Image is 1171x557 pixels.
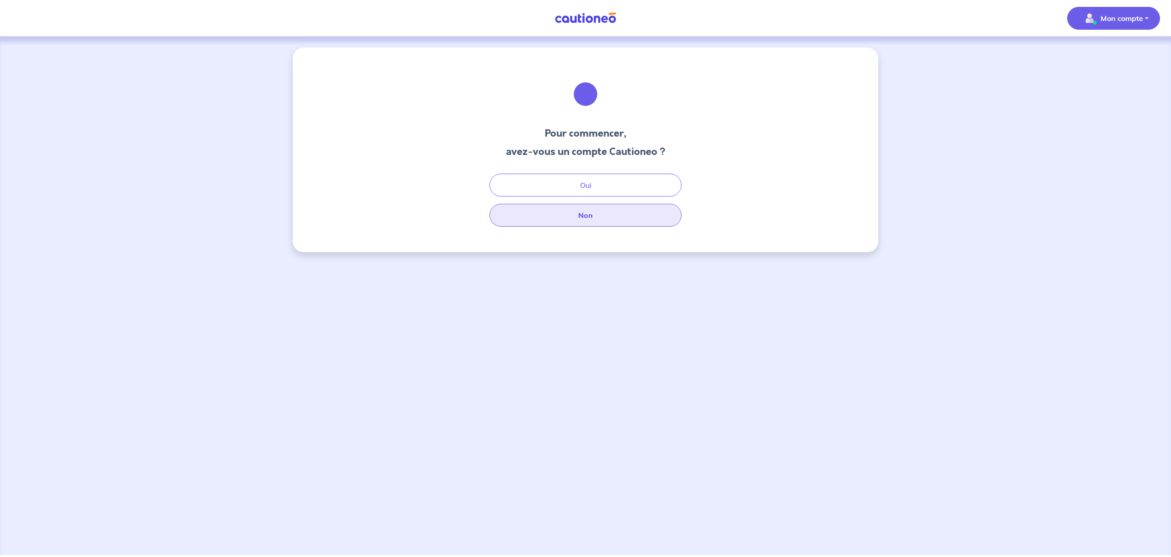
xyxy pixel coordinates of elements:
img: Cautioneo [551,12,620,24]
img: illu_welcome.svg [561,69,610,119]
button: illu_account_valid_menu.svgMon compte [1067,7,1160,30]
button: Oui [489,174,682,196]
h3: Pour commencer, [506,126,666,141]
p: Mon compte [1101,13,1143,24]
button: Non [489,204,682,227]
img: illu_account_valid_menu.svg [1082,11,1097,26]
h3: avez-vous un compte Cautioneo ? [506,144,666,159]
